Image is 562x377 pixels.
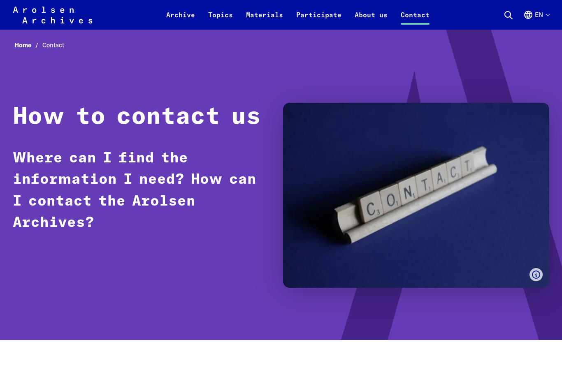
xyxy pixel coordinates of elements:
[529,268,543,281] button: Show caption
[160,10,202,30] a: Archive
[13,148,267,234] p: Where can I find the information I need? How can I contact the Arolsen Archives?
[42,41,64,49] span: Contact
[394,10,436,30] a: Contact
[523,10,549,30] button: English, language selection
[239,10,290,30] a: Materials
[290,10,348,30] a: Participate
[14,41,42,49] a: Home
[202,10,239,30] a: Topics
[160,5,436,25] nav: Primary
[13,105,261,129] strong: How to contact us
[348,10,394,30] a: About us
[13,39,549,51] nav: Breadcrumb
